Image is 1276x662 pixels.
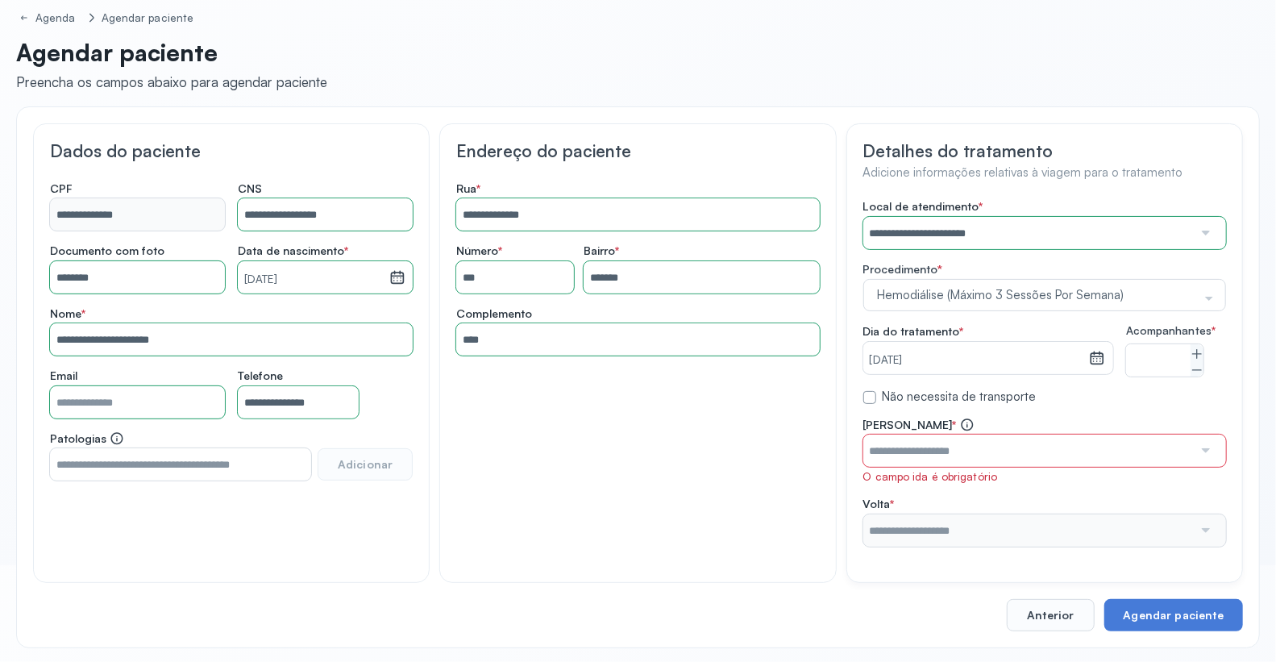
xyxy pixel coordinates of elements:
span: CNS [238,181,262,196]
button: Agendar paciente [1104,599,1243,631]
h3: Detalhes do tratamento [863,140,1226,161]
span: Número [456,244,502,258]
span: Rua [456,181,480,196]
span: Patologias [50,431,124,446]
small: [DATE] [244,272,383,288]
span: CPF [50,181,73,196]
h3: Endereço do paciente [456,140,819,161]
span: Documento com foto [50,244,164,258]
span: Local de atendimento [863,199,983,214]
div: Agendar paciente [102,11,194,25]
span: Complemento [456,306,532,321]
span: Data de nascimento [238,244,348,258]
span: Acompanhantes [1126,324,1216,338]
span: Volta [863,497,895,511]
button: Anterior [1007,599,1094,631]
span: Dia do tratamento [863,324,964,339]
a: Agenda [16,8,82,28]
span: [PERSON_NAME] [863,418,975,432]
h4: Adicione informações relativas à viagem para o tratamento [863,165,1226,181]
span: Telefone [238,368,283,383]
span: Email [50,368,77,383]
div: Preencha os campos abaixo para agendar paciente [16,73,327,90]
small: [DATE] [870,352,1083,368]
div: O campo ida é obrigatório [863,470,1226,484]
button: Adicionar [318,448,413,481]
span: Bairro [584,244,619,258]
a: Agendar paciente [98,8,197,28]
div: Agenda [35,11,79,25]
span: Nome [50,306,85,321]
span: Hemodiálise (Máximo 3 Sessões Por Semana) [874,287,1199,303]
label: Não necessita de transporte [883,389,1037,405]
h3: Dados do paciente [50,140,413,161]
span: Procedimento [863,262,938,276]
p: Agendar paciente [16,38,327,67]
